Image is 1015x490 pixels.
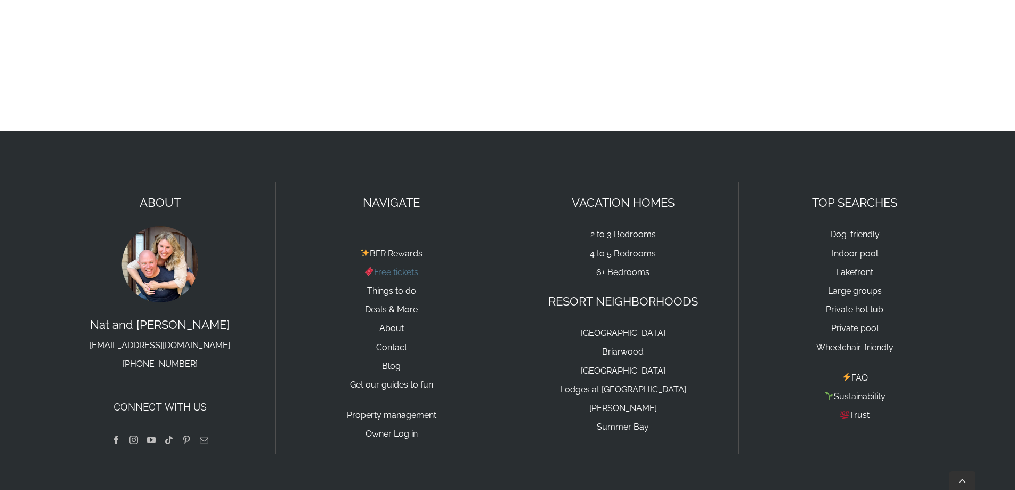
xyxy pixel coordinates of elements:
[590,229,656,239] a: 2 to 3 Bedrooms
[831,323,879,333] a: Private pool
[840,410,870,420] a: Trust
[836,267,873,277] a: Lakefront
[347,410,436,420] a: Property management
[165,436,173,444] a: Tiktok
[365,304,418,315] a: Deals & More
[367,286,416,296] a: Things to do
[842,373,851,381] img: ⚡️
[365,267,373,276] img: 🎟️
[750,194,960,212] p: TOP SEARCHES
[55,399,265,415] h4: Connect with us
[90,340,230,350] a: [EMAIL_ADDRESS][DOMAIN_NAME]
[287,194,496,212] p: NAVIGATE
[602,347,644,357] a: Briarwood
[55,316,265,372] p: Nat and [PERSON_NAME]
[518,194,727,212] p: VACATION HOMES
[828,286,882,296] a: Large groups
[147,436,156,444] a: YouTube
[129,436,138,444] a: Instagram
[830,229,880,239] a: Dog-friendly
[589,403,657,413] a: [PERSON_NAME]
[826,304,883,315] a: Private hot tub
[825,392,833,400] img: 🌱
[200,436,208,444] a: Mail
[123,359,198,369] a: [PHONE_NUMBER]
[112,436,120,444] a: Facebook
[376,342,407,352] a: Contact
[361,248,369,257] img: ✨
[840,411,849,419] img: 💯
[560,384,686,395] a: Lodges at [GEOGRAPHIC_DATA]
[581,328,665,338] a: [GEOGRAPHIC_DATA]
[841,373,867,383] a: FAQ
[382,361,401,371] a: Blog
[379,323,404,333] a: About
[581,366,665,376] a: [GEOGRAPHIC_DATA]
[518,292,727,311] p: RESORT NEIGHBORHOODS
[55,194,265,212] p: ABOUT
[182,436,191,444] a: Pinterest
[816,342,894,352] a: Wheelchair-friendly
[120,224,200,304] img: Nat and Tyann
[366,429,418,439] a: Owner Log in
[597,422,649,432] a: Summer Bay
[596,267,649,277] a: 6+ Bedrooms
[350,380,433,390] a: Get our guides to fun
[832,248,878,259] a: Indoor pool
[824,391,885,401] a: Sustainability
[364,267,418,277] a: Free tickets
[360,248,423,259] a: BFR Rewards
[590,248,656,259] a: 4 to 5 Bedrooms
